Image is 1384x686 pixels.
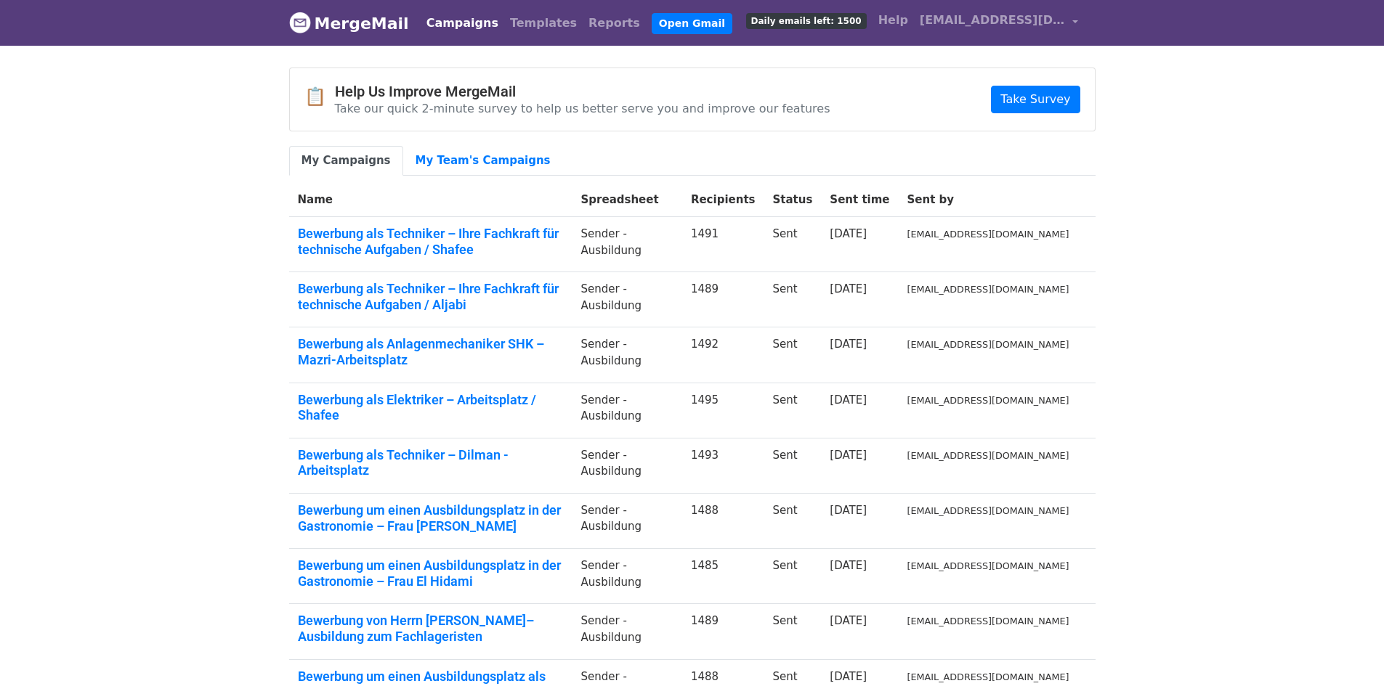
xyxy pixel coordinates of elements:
[682,438,764,493] td: 1493
[504,9,583,38] a: Templates
[907,284,1069,295] small: [EMAIL_ADDRESS][DOMAIN_NAME]
[830,449,867,462] a: [DATE]
[764,549,821,604] td: Sent
[764,217,821,272] td: Sent
[682,549,764,604] td: 1485
[289,146,403,176] a: My Campaigns
[298,447,564,478] a: Bewerbung als Techniker – Dilman -Arbeitsplatz
[740,6,873,35] a: Daily emails left: 1500
[335,83,830,100] h4: Help Us Improve MergeMail
[682,217,764,272] td: 1491
[821,183,898,217] th: Sent time
[907,339,1069,350] small: [EMAIL_ADDRESS][DOMAIN_NAME]
[403,146,563,176] a: My Team's Campaigns
[682,383,764,438] td: 1495
[298,281,564,312] a: Bewerbung als Techniker – Ihre Fachkraft für technische Aufgaben / Aljabi
[830,338,867,351] a: [DATE]
[572,604,682,659] td: Sender -Ausbildung
[830,393,867,407] a: [DATE]
[907,505,1069,516] small: [EMAIL_ADDRESS][DOMAIN_NAME]
[572,183,682,217] th: Spreadsheet
[764,604,821,659] td: Sent
[572,383,682,438] td: Sender -Ausbildung
[830,282,867,295] a: [DATE]
[830,670,867,683] a: [DATE]
[907,450,1069,461] small: [EMAIL_ADDRESS][DOMAIN_NAME]
[289,8,409,38] a: MergeMail
[830,559,867,572] a: [DATE]
[682,183,764,217] th: Recipients
[764,327,821,383] td: Sent
[652,13,732,34] a: Open Gmail
[421,9,504,38] a: Campaigns
[682,493,764,548] td: 1488
[572,327,682,383] td: Sender -Ausbildung
[572,272,682,327] td: Sender -Ausbildung
[830,504,867,517] a: [DATE]
[298,558,564,589] a: Bewerbung um einen Ausbildungsplatz in der Gastronomie – Frau El Hidami
[572,493,682,548] td: Sender -Ausbildung
[298,226,564,257] a: Bewerbung als Techniker – Ihre Fachkraft für technische Aufgaben / Shafee
[907,395,1069,406] small: [EMAIL_ADDRESS][DOMAIN_NAME]
[907,671,1069,682] small: [EMAIL_ADDRESS][DOMAIN_NAME]
[907,560,1069,571] small: [EMAIL_ADDRESS][DOMAIN_NAME]
[298,613,564,644] a: Bewerbung von Herrn [PERSON_NAME]– Ausbildung zum Fachlageristen
[991,86,1080,113] a: Take Survey
[335,101,830,116] p: Take our quick 2-minute survey to help us better serve you and improve our features
[304,86,335,107] span: 📋
[764,272,821,327] td: Sent
[682,327,764,383] td: 1492
[830,614,867,627] a: [DATE]
[298,336,564,367] a: Bewerbung als Anlagenmechaniker SHK – Mazri-Arbeitsplatz
[764,383,821,438] td: Sent
[289,183,572,217] th: Name
[289,12,311,33] img: MergeMail logo
[746,13,867,29] span: Daily emails left: 1500
[572,217,682,272] td: Sender -Ausbildung
[914,6,1084,40] a: [EMAIL_ADDRESS][DOMAIN_NAME]
[907,229,1069,240] small: [EMAIL_ADDRESS][DOMAIN_NAME]
[572,438,682,493] td: Sender -Ausbildung
[907,616,1069,626] small: [EMAIL_ADDRESS][DOMAIN_NAME]
[298,392,564,423] a: Bewerbung als Elektriker – Arbeitsplatz / Shafee
[899,183,1078,217] th: Sent by
[764,183,821,217] th: Status
[682,272,764,327] td: 1489
[920,12,1065,29] span: [EMAIL_ADDRESS][DOMAIN_NAME]
[764,493,821,548] td: Sent
[583,9,646,38] a: Reports
[298,502,564,534] a: Bewerbung um einen Ausbildungsplatz in der Gastronomie – Frau [PERSON_NAME]
[830,227,867,240] a: [DATE]
[873,6,914,35] a: Help
[682,604,764,659] td: 1489
[572,549,682,604] td: Sender -Ausbildung
[764,438,821,493] td: Sent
